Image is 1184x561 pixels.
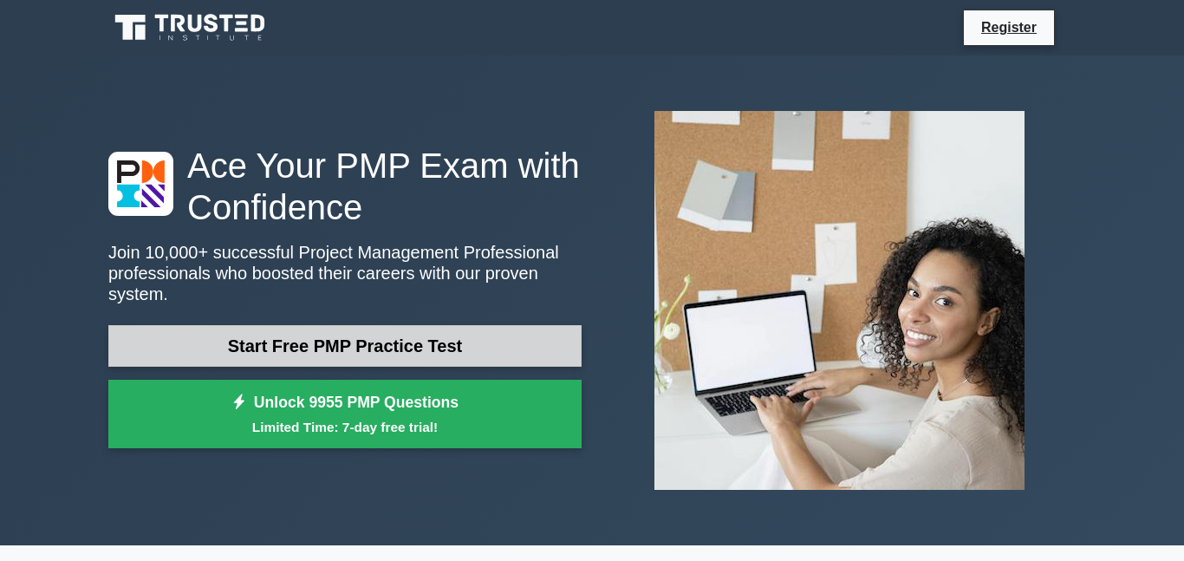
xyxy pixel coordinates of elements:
[108,145,582,228] h1: Ace Your PMP Exam with Confidence
[130,417,560,437] small: Limited Time: 7-day free trial!
[108,380,582,449] a: Unlock 9955 PMP QuestionsLimited Time: 7-day free trial!
[108,242,582,304] p: Join 10,000+ successful Project Management Professional professionals who boosted their careers w...
[108,325,582,367] a: Start Free PMP Practice Test
[971,16,1047,38] a: Register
